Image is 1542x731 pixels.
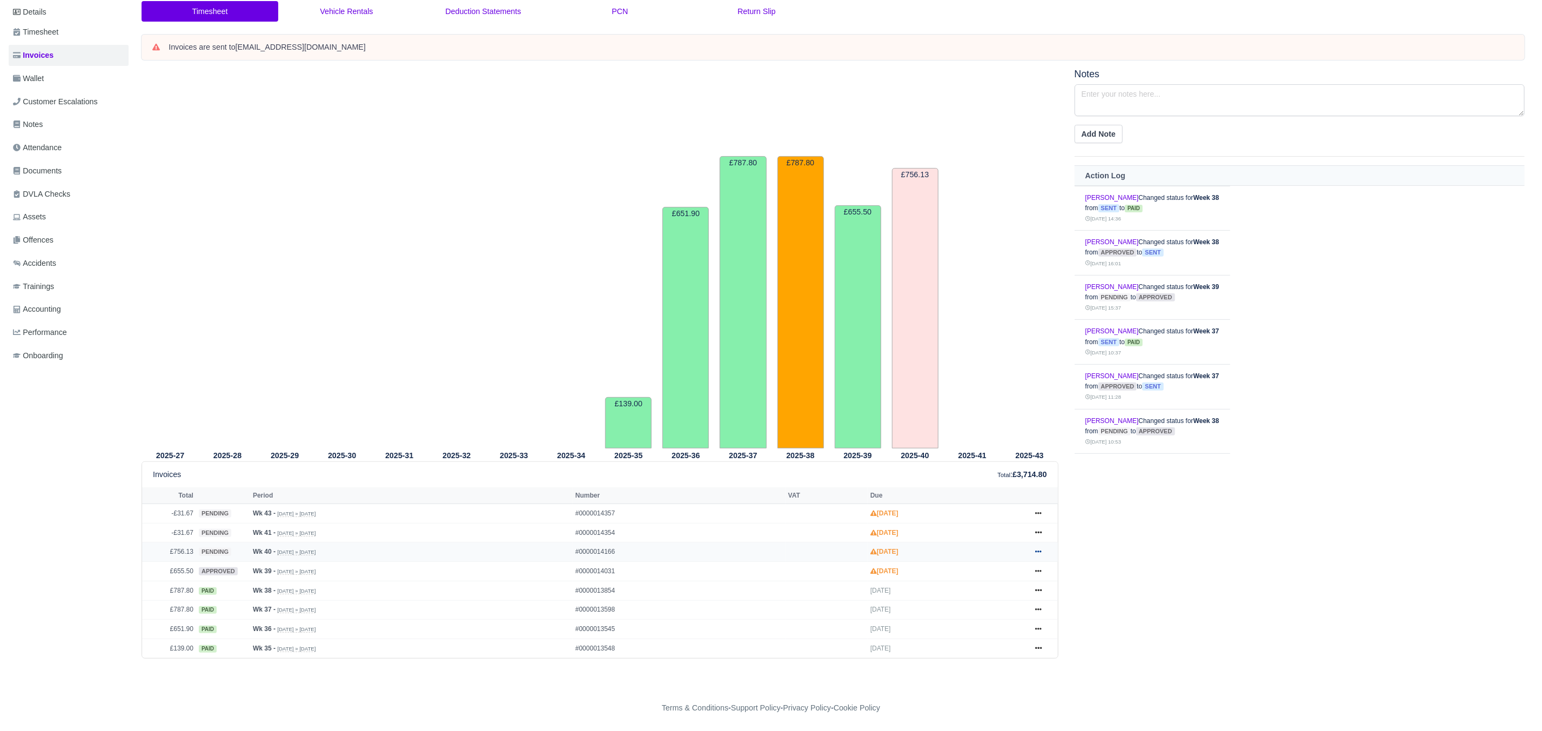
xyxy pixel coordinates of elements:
td: £139.00 [605,397,652,448]
span: sent [1098,204,1119,212]
th: 2025-34 [542,449,600,462]
small: [DATE] 15:37 [1085,305,1121,311]
a: Timesheet [9,22,129,43]
a: Performance [9,322,129,343]
span: pending [1098,293,1131,301]
span: Timesheet [13,26,58,38]
a: [PERSON_NAME] [1085,417,1139,425]
h5: Notes [1075,69,1525,80]
strong: [DATE] [870,548,899,555]
span: approved [199,567,238,575]
td: #0000013548 [573,639,786,658]
span: [DATE] [870,587,891,594]
th: Period [250,487,573,504]
a: Attendance [9,137,129,158]
a: [PERSON_NAME] [1085,372,1139,380]
button: Add Note [1075,125,1123,143]
span: Assets [13,211,46,223]
th: Due [868,487,1025,504]
a: Privacy Policy [783,703,832,712]
span: Onboarding [13,350,63,362]
td: #0000013545 [573,620,786,639]
small: [DATE] » [DATE] [277,626,316,633]
small: [DATE] » [DATE] [277,607,316,613]
td: #0000014031 [573,562,786,581]
th: VAT [786,487,868,504]
strong: Wk 43 - [253,509,276,517]
a: [PERSON_NAME] [1085,238,1139,246]
td: Changed status for from to [1075,409,1230,454]
strong: Week 38 [1194,238,1219,246]
a: Onboarding [9,345,129,366]
span: paid [1125,205,1143,212]
a: Timesheet [142,1,278,22]
span: pending [199,529,231,537]
strong: Week 37 [1194,327,1219,335]
a: Support Policy [731,703,781,712]
td: £651.90 [142,620,196,639]
span: Customer Escalations [13,96,98,108]
td: -£31.67 [142,523,196,542]
small: [DATE] 10:53 [1085,439,1121,445]
strong: Week 37 [1194,372,1219,380]
td: £756.13 [142,542,196,562]
span: Documents [13,165,62,177]
span: pending [199,509,231,518]
span: pending [199,548,231,556]
a: Invoices [9,45,129,66]
strong: [DATE] [870,529,899,536]
td: Changed status for from to [1075,454,1230,499]
td: £655.50 [835,205,881,448]
a: Documents [9,160,129,182]
strong: Week 39 [1194,283,1219,291]
a: Offences [9,230,129,251]
td: #0000013598 [573,600,786,620]
a: Deduction Statements [415,1,552,22]
th: 2025-33 [485,449,542,462]
small: [DATE] » [DATE] [277,588,316,594]
td: Changed status for from to [1075,320,1230,365]
strong: Wk 35 - [253,645,276,652]
small: [DATE] » [DATE] [277,530,316,536]
span: approved [1136,293,1175,301]
a: Accounting [9,299,129,320]
td: Changed status for from to [1075,364,1230,409]
th: 2025-37 [714,449,772,462]
iframe: Chat Widget [1488,679,1542,731]
small: [DATE] 10:37 [1085,350,1121,356]
td: £787.80 [142,581,196,600]
th: 2025-31 [371,449,428,462]
th: 2025-29 [256,449,313,462]
span: [DATE] [870,625,891,633]
span: Invoices [13,49,53,62]
a: Notes [9,114,129,135]
small: [DATE] » [DATE] [277,511,316,517]
td: £651.90 [662,207,709,449]
strong: [DATE] [870,567,899,575]
span: pending [1098,427,1131,435]
a: Accidents [9,253,129,274]
td: #0000014354 [573,523,786,542]
span: paid [199,645,217,653]
td: £655.50 [142,562,196,581]
strong: Week 38 [1194,417,1219,425]
span: approved [1136,427,1175,435]
th: 2025-32 [428,449,485,462]
span: Accidents [13,257,56,270]
h6: Invoices [153,470,181,479]
span: sent [1098,338,1119,346]
th: 2025-36 [657,449,714,462]
a: Customer Escalations [9,91,129,112]
small: [DATE] » [DATE] [277,549,316,555]
td: #0000014166 [573,542,786,562]
small: [DATE] » [DATE] [277,646,316,652]
th: 2025-30 [313,449,371,462]
small: [DATE] 16:01 [1085,260,1121,266]
a: [PERSON_NAME] [1085,194,1139,202]
a: Details [9,2,129,22]
td: £139.00 [142,639,196,658]
span: paid [1125,339,1143,346]
td: £787.80 [777,156,824,448]
th: Number [573,487,786,504]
